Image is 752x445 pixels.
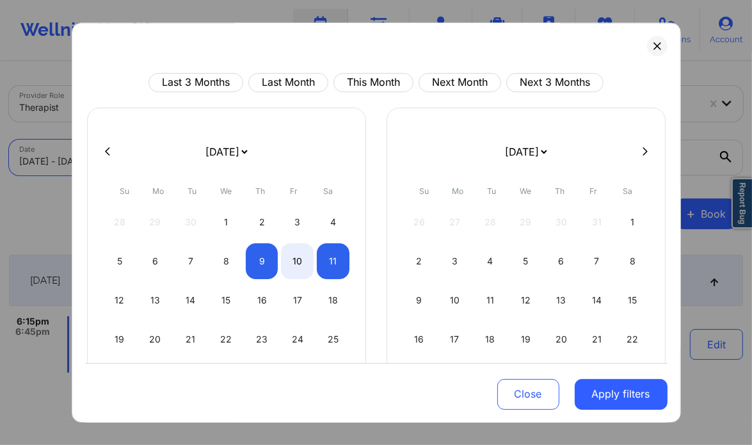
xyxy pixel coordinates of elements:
[246,243,278,279] div: Thu Oct 09 2025
[246,360,278,396] div: Thu Oct 30 2025
[153,186,164,196] abbr: Monday
[139,321,172,357] div: Mon Oct 20 2025
[104,321,136,357] div: Sun Oct 19 2025
[474,243,507,279] div: Tue Nov 04 2025
[175,360,207,396] div: Tue Oct 28 2025
[175,321,207,357] div: Tue Oct 21 2025
[210,321,243,357] div: Wed Oct 22 2025
[403,360,436,396] div: Sun Nov 23 2025
[291,186,298,196] abbr: Friday
[616,204,649,240] div: Sat Nov 01 2025
[120,186,129,196] abbr: Sunday
[474,321,507,357] div: Tue Nov 18 2025
[246,282,278,318] div: Thu Oct 16 2025
[281,360,314,396] div: Fri Oct 31 2025
[497,378,559,409] button: Close
[509,282,542,318] div: Wed Nov 12 2025
[545,360,578,396] div: Thu Nov 27 2025
[188,186,197,196] abbr: Tuesday
[506,73,604,92] button: Next 3 Months
[545,321,578,357] div: Thu Nov 20 2025
[104,282,136,318] div: Sun Oct 12 2025
[580,360,613,396] div: Fri Nov 28 2025
[616,321,649,357] div: Sat Nov 22 2025
[580,282,613,318] div: Fri Nov 14 2025
[580,243,613,279] div: Fri Nov 07 2025
[474,282,507,318] div: Tue Nov 11 2025
[175,243,207,279] div: Tue Oct 07 2025
[616,360,649,396] div: Sat Nov 29 2025
[139,282,172,318] div: Mon Oct 13 2025
[520,186,532,196] abbr: Wednesday
[474,360,507,396] div: Tue Nov 25 2025
[210,282,243,318] div: Wed Oct 15 2025
[248,73,328,92] button: Last Month
[148,73,243,92] button: Last 3 Months
[323,186,333,196] abbr: Saturday
[317,204,349,240] div: Sat Oct 04 2025
[210,360,243,396] div: Wed Oct 29 2025
[438,360,471,396] div: Mon Nov 24 2025
[452,186,464,196] abbr: Monday
[403,321,436,357] div: Sun Nov 16 2025
[104,243,136,279] div: Sun Oct 05 2025
[545,243,578,279] div: Thu Nov 06 2025
[438,321,471,357] div: Mon Nov 17 2025
[555,186,564,196] abbr: Thursday
[221,186,232,196] abbr: Wednesday
[509,360,542,396] div: Wed Nov 26 2025
[281,282,314,318] div: Fri Oct 17 2025
[419,73,501,92] button: Next Month
[139,360,172,396] div: Mon Oct 27 2025
[419,186,429,196] abbr: Sunday
[616,282,649,318] div: Sat Nov 15 2025
[317,321,349,357] div: Sat Oct 25 2025
[580,321,613,357] div: Fri Nov 21 2025
[246,321,278,357] div: Thu Oct 23 2025
[175,282,207,318] div: Tue Oct 14 2025
[623,186,632,196] abbr: Saturday
[575,378,668,409] button: Apply filters
[317,243,349,279] div: Sat Oct 11 2025
[317,282,349,318] div: Sat Oct 18 2025
[509,243,542,279] div: Wed Nov 05 2025
[509,321,542,357] div: Wed Nov 19 2025
[104,360,136,396] div: Sun Oct 26 2025
[403,282,436,318] div: Sun Nov 09 2025
[281,243,314,279] div: Fri Oct 10 2025
[139,243,172,279] div: Mon Oct 06 2025
[333,73,413,92] button: This Month
[616,243,649,279] div: Sat Nov 08 2025
[545,282,578,318] div: Thu Nov 13 2025
[590,186,598,196] abbr: Friday
[281,204,314,240] div: Fri Oct 03 2025
[210,204,243,240] div: Wed Oct 01 2025
[438,243,471,279] div: Mon Nov 03 2025
[438,282,471,318] div: Mon Nov 10 2025
[281,321,314,357] div: Fri Oct 24 2025
[255,186,265,196] abbr: Thursday
[403,243,436,279] div: Sun Nov 02 2025
[488,186,497,196] abbr: Tuesday
[246,204,278,240] div: Thu Oct 02 2025
[210,243,243,279] div: Wed Oct 08 2025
